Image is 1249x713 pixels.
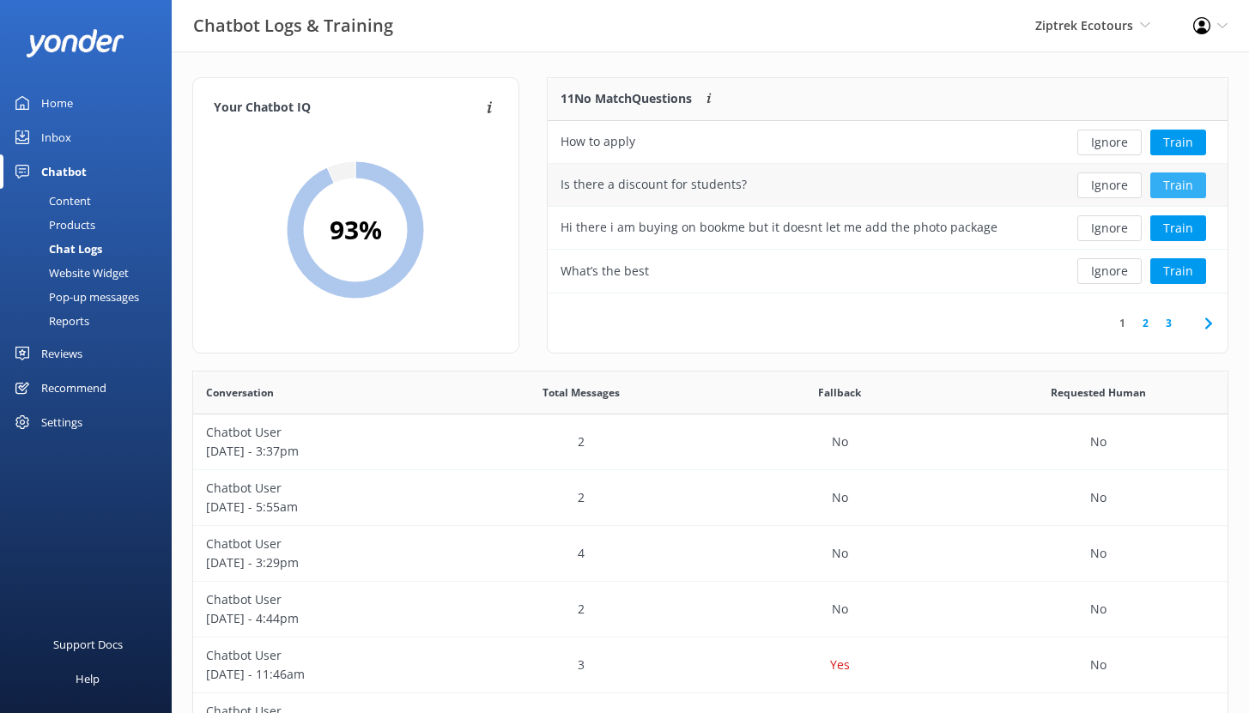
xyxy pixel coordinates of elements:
[53,627,123,662] div: Support Docs
[1090,544,1107,563] p: No
[1150,130,1206,155] button: Train
[10,213,95,237] div: Products
[26,29,124,57] img: yonder-white-logo.png
[193,637,1228,693] div: row
[10,285,139,309] div: Pop-up messages
[206,498,439,517] p: [DATE] - 5:55am
[548,121,1228,164] div: row
[10,261,172,285] a: Website Widget
[578,488,585,507] p: 2
[548,207,1228,250] div: row
[206,590,439,609] p: Chatbot User
[10,309,172,333] a: Reports
[76,662,100,696] div: Help
[206,609,439,628] p: [DATE] - 4:44pm
[206,535,439,553] p: Chatbot User
[832,488,848,507] p: No
[548,250,1228,293] div: row
[561,262,649,281] div: What’s the best
[578,600,585,619] p: 2
[214,99,482,118] h4: Your Chatbot IQ
[1134,315,1157,331] a: 2
[41,336,82,371] div: Reviews
[578,656,585,674] p: 3
[193,12,393,39] h3: Chatbot Logs & Training
[1077,172,1142,198] button: Ignore
[1077,215,1142,241] button: Ignore
[41,120,71,154] div: Inbox
[10,285,172,309] a: Pop-up messages
[206,665,439,684] p: [DATE] - 11:46am
[193,470,1228,526] div: row
[578,432,585,451] p: 2
[41,405,82,439] div: Settings
[10,213,172,237] a: Products
[193,526,1228,582] div: row
[41,371,106,405] div: Recommend
[206,553,439,572] p: [DATE] - 3:29pm
[832,600,848,619] p: No
[830,656,850,674] p: Yes
[578,544,585,563] p: 4
[561,132,635,151] div: How to apply
[10,261,129,285] div: Website Widget
[561,89,692,108] p: 11 No Match Questions
[10,237,102,261] div: Chat Logs
[193,414,1228,470] div: row
[206,479,439,498] p: Chatbot User
[548,121,1228,293] div: grid
[10,237,172,261] a: Chat Logs
[10,189,172,213] a: Content
[548,164,1228,207] div: row
[1077,130,1142,155] button: Ignore
[206,442,439,461] p: [DATE] - 3:37pm
[561,218,997,237] div: Hi there i am buying on bookme but it doesnt let me add the photo package
[1111,315,1134,331] a: 1
[832,432,848,451] p: No
[41,154,87,189] div: Chatbot
[1090,600,1107,619] p: No
[206,423,439,442] p: Chatbot User
[1150,258,1206,284] button: Train
[1150,172,1206,198] button: Train
[1090,488,1107,507] p: No
[10,189,91,213] div: Content
[818,384,861,401] span: Fallback
[206,384,274,401] span: Conversation
[1090,656,1107,674] p: No
[193,582,1228,637] div: row
[1157,315,1180,331] a: 3
[1077,258,1142,284] button: Ignore
[543,384,620,401] span: Total Messages
[330,209,382,251] h2: 93 %
[832,544,848,563] p: No
[1035,17,1133,33] span: Ziptrek Ecotours
[561,175,747,194] div: Is there a discount for students?
[1090,432,1107,451] p: No
[1150,215,1206,241] button: Train
[41,86,73,120] div: Home
[1051,384,1146,401] span: Requested Human
[10,309,89,333] div: Reports
[206,646,439,665] p: Chatbot User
